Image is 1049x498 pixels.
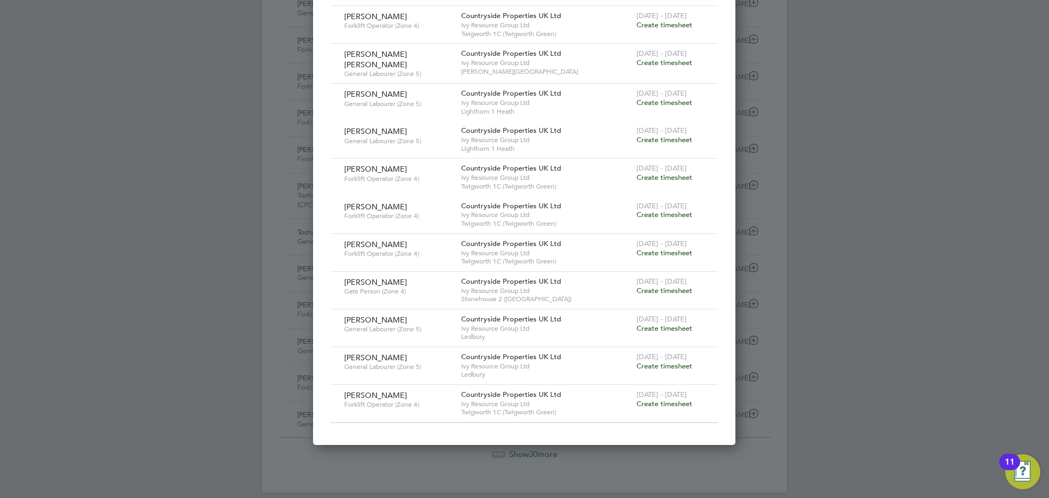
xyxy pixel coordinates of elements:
span: Twigworth 1C (Twigworth Green) [461,182,631,191]
span: [PERSON_NAME] [344,164,407,174]
span: Countryside Properties UK Ltd [461,11,561,20]
span: [PERSON_NAME] [344,353,407,362]
span: [PERSON_NAME] [344,126,407,136]
span: Create timesheet [637,286,692,295]
span: Countryside Properties UK Ltd [461,163,561,173]
span: [PERSON_NAME] [344,202,407,212]
span: Create timesheet [637,58,692,67]
span: [PERSON_NAME] [344,390,407,400]
span: Create timesheet [637,20,692,30]
span: [DATE] - [DATE] [637,89,687,98]
span: Ivy Resource Group Ltd [461,400,631,408]
span: Countryside Properties UK Ltd [461,277,561,286]
span: Create timesheet [637,135,692,144]
span: Countryside Properties UK Ltd [461,89,561,98]
span: [PERSON_NAME] [344,89,407,99]
span: Stonehouse 2 ([GEOGRAPHIC_DATA]) [461,295,631,303]
span: Ledbury [461,332,631,341]
span: [PERSON_NAME] [344,315,407,325]
button: Open Resource Center, 11 new notifications [1005,454,1040,489]
span: Ivy Resource Group Ltd [461,58,631,67]
span: Ledbury [461,370,631,379]
span: Twigworth 1C (Twigworth Green) [461,219,631,228]
span: General Labourer (Zone 5) [344,325,453,333]
span: [DATE] - [DATE] [637,126,687,135]
span: [PERSON_NAME] [PERSON_NAME] [344,49,407,69]
span: [PERSON_NAME][GEOGRAPHIC_DATA] [461,67,631,76]
span: Ivy Resource Group Ltd [461,21,631,30]
span: Ivy Resource Group Ltd [461,210,631,219]
span: General Labourer (Zone 5) [344,99,453,108]
div: 11 [1005,462,1015,476]
span: General Labourer (Zone 5) [344,137,453,145]
span: Countryside Properties UK Ltd [461,49,561,58]
span: Create timesheet [637,324,692,333]
span: [DATE] - [DATE] [637,314,687,324]
span: Countryside Properties UK Ltd [461,352,561,361]
span: Forklift Operator (Zone 4) [344,400,453,409]
span: Twigworth 1C (Twigworth Green) [461,408,631,417]
span: Ivy Resource Group Ltd [461,98,631,107]
span: Create timesheet [637,248,692,257]
span: [DATE] - [DATE] [637,201,687,210]
span: General Labourer (Zone 5) [344,69,453,78]
span: [PERSON_NAME] [344,11,407,21]
span: Create timesheet [637,173,692,182]
span: [PERSON_NAME] [344,277,407,287]
span: Create timesheet [637,399,692,408]
span: Ivy Resource Group Ltd [461,249,631,257]
span: Lighthorn 1 Heath [461,107,631,116]
span: [DATE] - [DATE] [637,390,687,399]
span: Ivy Resource Group Ltd [461,173,631,182]
span: Gate Person (Zone 4) [344,287,453,296]
span: Create timesheet [637,361,692,371]
span: Countryside Properties UK Ltd [461,126,561,135]
span: [DATE] - [DATE] [637,163,687,173]
span: Create timesheet [637,98,692,107]
span: Create timesheet [637,210,692,219]
span: Countryside Properties UK Ltd [461,239,561,248]
span: Forklift Operator (Zone 4) [344,249,453,258]
span: Forklift Operator (Zone 4) [344,212,453,220]
span: [DATE] - [DATE] [637,49,687,58]
span: Ivy Resource Group Ltd [461,362,631,371]
span: Ivy Resource Group Ltd [461,286,631,295]
span: Twigworth 1C (Twigworth Green) [461,30,631,38]
span: [DATE] - [DATE] [637,11,687,20]
span: Countryside Properties UK Ltd [461,201,561,210]
span: Countryside Properties UK Ltd [461,390,561,399]
span: Forklift Operator (Zone 4) [344,21,453,30]
span: [DATE] - [DATE] [637,277,687,286]
span: Ivy Resource Group Ltd [461,324,631,333]
span: Countryside Properties UK Ltd [461,314,561,324]
span: [DATE] - [DATE] [637,352,687,361]
span: Forklift Operator (Zone 4) [344,174,453,183]
span: Ivy Resource Group Ltd [461,136,631,144]
span: [PERSON_NAME] [344,239,407,249]
span: [DATE] - [DATE] [637,239,687,248]
span: Lighthorn 1 Heath [461,144,631,153]
span: Twigworth 1C (Twigworth Green) [461,257,631,266]
span: General Labourer (Zone 5) [344,362,453,371]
